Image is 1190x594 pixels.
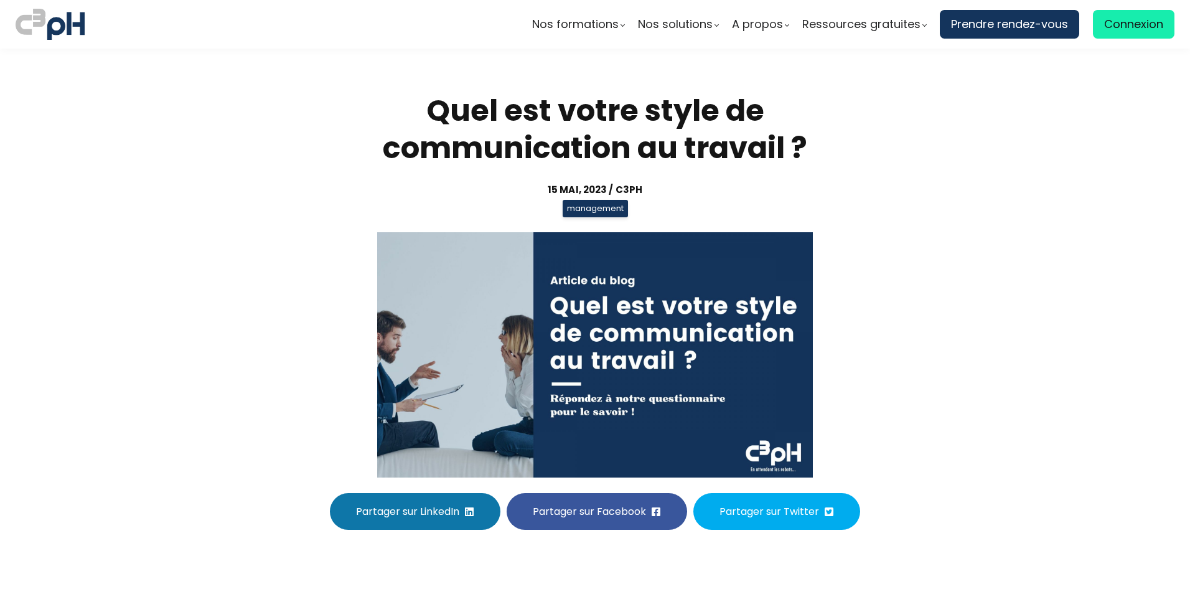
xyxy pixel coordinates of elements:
span: Partager sur LinkedIn [356,504,459,519]
span: A propos [732,15,783,34]
img: logo C3PH [16,6,85,42]
button: Partager sur Twitter [693,493,860,530]
span: Connexion [1104,15,1163,34]
span: Nos solutions [638,15,713,34]
span: Nos formations [532,15,619,34]
span: Ressources gratuites [802,15,921,34]
a: Prendre rendez-vous [940,10,1079,39]
button: Partager sur Facebook [507,493,687,530]
span: Partager sur Facebook [533,504,646,519]
div: 15 mai, 2023 / C3pH [306,182,884,197]
iframe: chat widget [6,567,133,594]
button: Partager sur LinkedIn [330,493,500,530]
img: a63dd5ff956d40a04b2922a7cb0a63a1.jpeg [377,232,813,478]
h1: Quel est votre style de communication au travail ? [306,92,884,167]
span: Partager sur Twitter [719,504,819,519]
span: Prendre rendez-vous [951,15,1068,34]
span: management [563,200,628,217]
a: Connexion [1093,10,1174,39]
